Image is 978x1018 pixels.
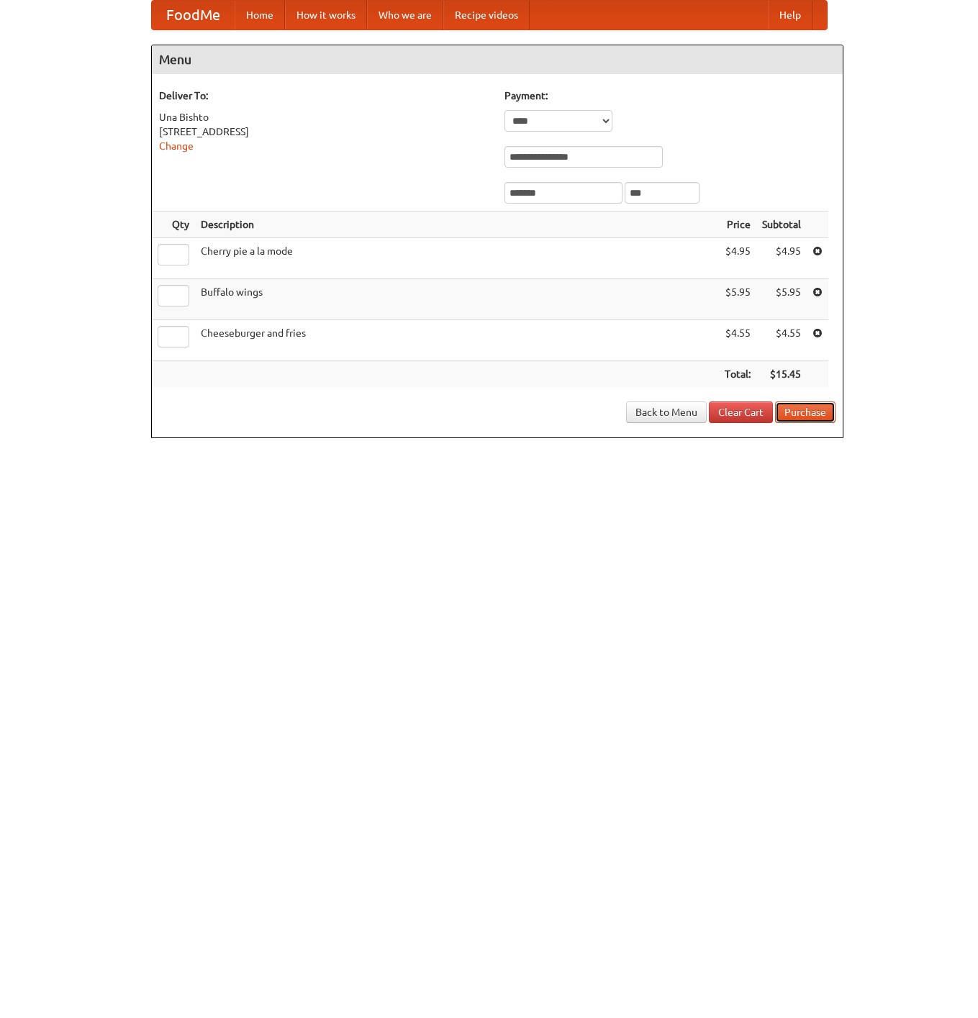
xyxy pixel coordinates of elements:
[719,238,756,279] td: $4.95
[719,212,756,238] th: Price
[719,361,756,388] th: Total:
[195,212,719,238] th: Description
[719,279,756,320] td: $5.95
[756,238,807,279] td: $4.95
[756,320,807,361] td: $4.55
[152,45,843,74] h4: Menu
[626,401,707,423] a: Back to Menu
[235,1,285,29] a: Home
[367,1,443,29] a: Who we are
[159,124,490,139] div: [STREET_ADDRESS]
[756,361,807,388] th: $15.45
[756,279,807,320] td: $5.95
[152,1,235,29] a: FoodMe
[775,401,836,423] button: Purchase
[159,88,490,103] h5: Deliver To:
[159,140,194,152] a: Change
[504,88,836,103] h5: Payment:
[285,1,367,29] a: How it works
[152,212,195,238] th: Qty
[756,212,807,238] th: Subtotal
[443,1,530,29] a: Recipe videos
[195,238,719,279] td: Cherry pie a la mode
[768,1,812,29] a: Help
[159,110,490,124] div: Una Bishto
[195,279,719,320] td: Buffalo wings
[719,320,756,361] td: $4.55
[709,401,773,423] a: Clear Cart
[195,320,719,361] td: Cheeseburger and fries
